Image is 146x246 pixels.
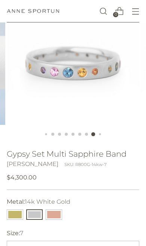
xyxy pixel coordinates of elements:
[7,160,58,167] a: [PERSON_NAME]
[46,209,62,220] button: 14k Rose Gold
[112,4,127,19] a: Open cart modal
[7,9,59,13] a: Anne Sportun Fine Jewellery
[20,230,23,237] span: 7
[64,162,107,168] div: SKU: R800G-14kw-7
[25,198,70,205] span: 14k White Gold
[128,4,143,19] button: Open menu modal
[113,12,118,18] span: 0
[7,197,70,206] label: Metal:
[7,150,139,158] h1: Gypsy Set Multi Sapphire Band
[26,209,43,220] button: 14k White Gold
[7,209,23,220] button: 18k Yellow Gold
[7,229,23,238] label: Size:
[7,173,37,182] span: $4,300.00
[95,4,111,19] a: Open search modal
